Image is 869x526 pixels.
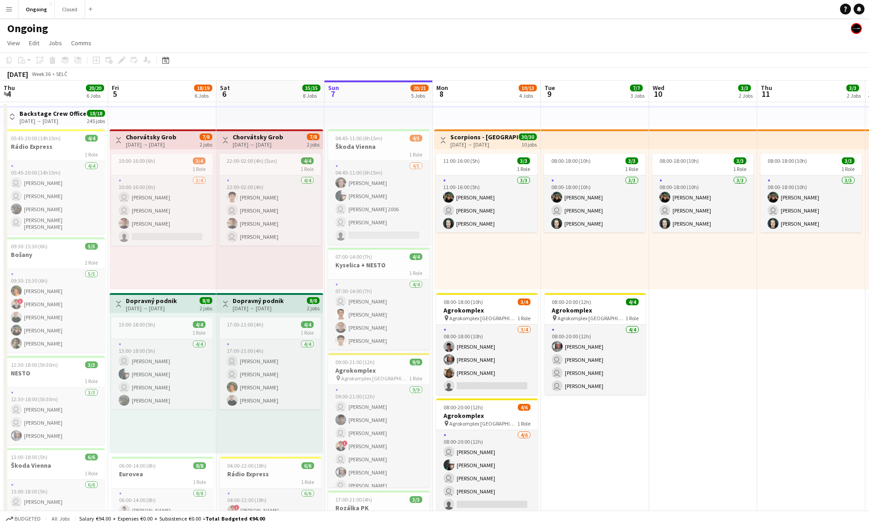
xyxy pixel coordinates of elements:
[19,109,86,118] h3: Backstage Crew Office
[200,133,212,140] span: 7/8
[652,175,754,232] app-card-role: 3/308:00-18:00 (10h)[PERSON_NAME] [PERSON_NAME][PERSON_NAME]
[45,37,66,49] a: Jobs
[56,71,67,77] div: SELČ
[4,369,105,377] h3: NESTO
[517,157,530,164] span: 3/3
[409,375,422,382] span: 1 Role
[193,321,205,328] span: 4/4
[328,142,430,151] h3: Škoda Vienna
[847,92,861,99] div: 2 Jobs
[194,85,212,91] span: 18/19
[233,305,284,312] div: [DATE] → [DATE]
[85,470,98,477] span: 1 Role
[519,133,537,140] span: 30/30
[85,259,98,266] span: 1 Role
[519,92,536,99] div: 4 Jobs
[443,157,480,164] span: 11:00-16:00 (5h)
[4,388,105,445] app-card-role: 3/312:30-18:00 (5h30m) [PERSON_NAME] [PERSON_NAME][PERSON_NAME]
[126,305,177,312] div: [DATE] → [DATE]
[342,441,348,446] span: !
[200,140,212,148] div: 2 jobs
[193,157,205,164] span: 3/4
[409,270,422,276] span: 1 Role
[651,89,664,99] span: 10
[112,84,119,92] span: Fri
[119,157,155,164] span: 10:00-16:00 (6h)
[328,366,430,374] h3: Agrokomplex
[842,157,855,164] span: 3/3
[4,237,105,352] app-job-card: 09:30-15:30 (6h)5/5Bošany1 Role5/509:30-15:30 (6h)[PERSON_NAME]![PERSON_NAME][PERSON_NAME][PERSON...
[119,462,156,469] span: 06:00-14:00 (8h)
[29,39,39,47] span: Edit
[436,293,538,395] app-job-card: 08:00-18:00 (10h)3/4Agrokomplex Agrokomplex [GEOGRAPHIC_DATA]1 Role3/408:00-18:00 (10h)[PERSON_NA...
[4,269,105,352] app-card-role: 5/509:30-15:30 (6h)[PERSON_NAME]![PERSON_NAME][PERSON_NAME][PERSON_NAME][PERSON_NAME]
[126,133,177,141] h3: Chorvátsky Grob
[11,454,48,460] span: 13:00-18:00 (5h)
[111,317,213,409] app-job-card: 13:00-18:00 (5h)4/41 Role4/413:00-18:00 (5h) [PERSON_NAME][PERSON_NAME] [PERSON_NAME][PERSON_NAME]
[335,496,372,503] span: 17:00-21:00 (4h)
[111,175,213,246] app-card-role: 3/410:00-16:00 (6h) [PERSON_NAME] [PERSON_NAME][PERSON_NAME]
[85,454,98,460] span: 6/6
[652,154,754,232] div: 08:00-18:00 (10h)3/31 Role3/308:00-18:00 (10h)[PERSON_NAME] [PERSON_NAME][PERSON_NAME]
[85,361,98,368] span: 3/3
[30,71,53,77] span: Week 36
[625,166,638,172] span: 1 Role
[328,248,430,350] div: 07:00-14:00 (7h)4/4Kyselica + NESTO1 Role4/407:00-14:00 (7h) [PERSON_NAME][PERSON_NAME][PERSON_NA...
[307,304,320,312] div: 2 jobs
[220,154,321,246] app-job-card: 22:00-02:00 (4h) (Sun)4/41 Role4/422:00-02:00 (4h)[PERSON_NAME] [PERSON_NAME][PERSON_NAME] [PERSO...
[518,404,530,411] span: 4/6
[301,321,314,328] span: 4/4
[19,0,55,18] button: Ongoing
[111,154,213,246] div: 10:00-16:00 (6h)3/41 Role3/410:00-16:00 (6h) [PERSON_NAME] [PERSON_NAME][PERSON_NAME]
[87,117,105,124] div: 245 jobs
[85,135,98,142] span: 4/4
[195,92,212,99] div: 6 Jobs
[435,89,448,99] span: 8
[444,299,483,305] span: 08:00-18:00 (10h)
[734,157,746,164] span: 3/3
[328,280,430,350] app-card-role: 4/407:00-14:00 (7h) [PERSON_NAME][PERSON_NAME][PERSON_NAME][PERSON_NAME]
[55,0,85,18] button: Closed
[436,306,538,314] h3: Agrokomplex
[11,135,61,142] span: 05:45-20:00 (14h15m)
[110,89,119,99] span: 5
[328,84,339,92] span: Sun
[341,375,409,382] span: Agrokomplex [GEOGRAPHIC_DATA]
[761,84,772,92] span: Thu
[335,359,375,365] span: 09:00-21:00 (12h)
[327,89,339,99] span: 7
[301,462,314,469] span: 6/6
[436,175,537,232] app-card-role: 3/311:00-16:00 (5h)[PERSON_NAME] [PERSON_NAME][PERSON_NAME]
[552,299,591,305] span: 08:00-20:00 (12h)
[436,84,448,92] span: Mon
[220,317,321,409] app-job-card: 17:00-21:00 (4h)4/41 Role4/417:00-21:00 (4h) [PERSON_NAME] [PERSON_NAME][PERSON_NAME][PERSON_NAME]
[519,85,537,91] span: 10/13
[112,470,213,478] h3: Eurovea
[4,356,105,445] div: 12:30-18:00 (5h30m)3/3NESTO1 Role3/312:30-18:00 (5h30m) [PERSON_NAME] [PERSON_NAME][PERSON_NAME]
[517,420,530,427] span: 1 Role
[544,84,555,92] span: Tue
[302,85,320,91] span: 35/35
[410,359,422,365] span: 9/9
[234,505,239,510] span: !
[335,253,372,260] span: 07:00-14:00 (7h)
[450,141,518,148] div: [DATE] → [DATE]
[200,297,212,304] span: 8/8
[4,251,105,259] h3: Bošany
[328,353,430,487] app-job-card: 09:00-21:00 (12h)9/9Agrokomplex Agrokomplex [GEOGRAPHIC_DATA]1 Role9/909:00-21:00 (12h) [PERSON_N...
[659,157,699,164] span: 08:00-18:00 (10h)
[521,140,537,148] div: 10 jobs
[436,154,537,232] app-job-card: 11:00-16:00 (5h)3/31 Role3/311:00-16:00 (5h)[PERSON_NAME] [PERSON_NAME][PERSON_NAME]
[85,243,98,250] span: 5/5
[544,293,646,395] app-job-card: 08:00-20:00 (12h)4/4Agrokomplex Agrokomplex [GEOGRAPHIC_DATA]1 Role4/408:00-20:00 (12h)[PERSON_NA...
[630,85,643,91] span: 7/7
[558,315,625,322] span: Agrokomplex [GEOGRAPHIC_DATA]
[11,243,48,250] span: 09:30-15:30 (6h)
[410,496,422,503] span: 3/3
[4,129,105,234] div: 05:45-20:00 (14h15m)4/4Rádio Express1 Role4/405:45-20:00 (14h15m) [PERSON_NAME] [PERSON_NAME][PER...
[220,84,230,92] span: Sat
[50,515,72,522] span: All jobs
